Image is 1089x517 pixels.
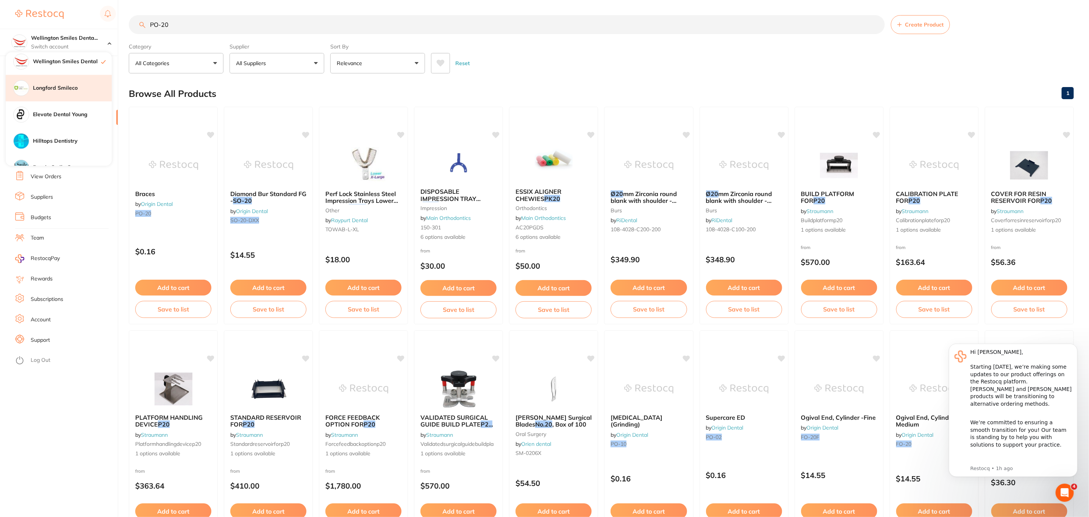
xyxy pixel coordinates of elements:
button: Save to list [135,301,211,318]
span: SM-0206X [516,450,541,456]
em: PK20 [544,195,560,202]
span: CALIBRATION PLATE FOR [896,190,959,204]
span: by [991,208,1024,215]
span: mm Zirconia round blank with shoulder - Colour 100 [706,190,772,212]
img: Bruxism (Grinding) [624,370,673,408]
span: by [706,217,733,224]
img: Wellington Smiles Dental [12,35,27,50]
span: / P30/P40 [420,420,494,435]
button: Add to cart [135,280,211,296]
img: RestocqPay [15,254,24,263]
button: Add to cart [611,280,687,296]
p: Message from Restocq, sent 1h ago [33,133,134,140]
span: [PERSON_NAME] Surgical Blades [516,414,592,428]
button: Add to cart [896,280,972,296]
p: All Categories [135,59,172,67]
a: Straumann [997,208,1024,215]
small: other [325,207,402,213]
button: Save to list [325,301,402,318]
small: impression [420,205,497,211]
iframe: Intercom notifications message [937,332,1089,497]
em: SO-20-DXX [230,217,259,224]
button: Add to cart [991,280,1067,296]
img: COVER FOR RESIN RESERVOIR FOR P20 [1005,146,1054,184]
h4: Wellington Smiles Dental [33,58,101,65]
a: Origin Dental [712,424,744,431]
a: Straumann [426,431,453,438]
img: Braces [149,146,198,184]
p: $56.36 [991,258,1067,266]
span: TOWAB-L-XL [325,226,359,233]
label: Sort By [330,43,425,50]
span: 1 options available [991,226,1067,234]
b: Ø20 mm Zirconia round blank with shoulder - Colour 100 [706,190,782,204]
a: Straumann [331,431,358,438]
span: from [135,468,145,474]
span: Supercare ED [706,414,745,421]
h4: Burnie Smile Care [33,164,112,171]
b: VALIDATED SURGICAL GUIDE BUILD PLATE P20/ P30/P40 [420,414,497,428]
p: $410.00 [230,481,306,490]
span: by [896,208,929,215]
small: burs [611,207,687,213]
p: $0.16 [611,474,687,483]
b: STANDARD RESERVOIR FOR P20 [230,414,306,428]
em: P20 [909,197,920,204]
span: , Box of 100 [552,420,586,428]
a: Raypurt Dental [331,217,368,224]
span: COVER FOR RESIN RESERVOIR FOR [991,190,1047,204]
b: CALIBRATION PLATE FOR P20 [896,190,972,204]
span: calibrationplateforp20 [896,217,950,224]
p: $570.00 [420,481,497,490]
p: $348.90 [706,255,782,264]
span: 6 options available [516,234,592,241]
span: by [706,424,744,431]
span: 150-301 [420,224,441,231]
div: Simply reply to this message and we’ll be in touch to guide you through these next steps. We are ... [33,121,134,165]
a: RiDental [712,217,733,224]
input: Search Products [129,15,885,34]
span: FORCE FEEDBACK OPTION FOR [325,414,380,428]
a: Account [31,316,51,324]
button: Create Product [891,15,950,34]
img: Perf Lock Stainless Steel Impression Trays Lower X-Large No.20 [339,146,388,184]
span: 1 options available [135,450,211,458]
em: PO-20 [135,210,151,217]
img: Burnie Smile Care [14,160,29,175]
label: Supplier [230,43,324,50]
img: CALIBRATION PLATE FOR P20 [909,146,959,184]
h2: Browse All Products [129,89,216,99]
h4: Longford Smileco [33,84,112,92]
span: STANDARD RESERVOIR FOR [230,414,301,428]
img: ESSIX ALIGNER CHEWIES PK20 [529,144,578,182]
span: Ogival End, Cylinder -Medium [896,414,959,428]
em: No.20 [535,420,552,428]
img: PLATFORM HANDLING DEVICE P20 [149,370,198,408]
span: by [611,217,637,224]
a: Subscriptions [31,296,63,303]
span: from [991,244,1001,250]
button: Save to list [706,301,782,318]
a: Support [31,336,50,344]
b: Ogival End, Cylinder -Fine [801,414,877,421]
span: by [611,431,648,438]
a: Team [31,234,44,242]
em: PK20 [423,202,439,209]
span: platformhandlingdevicep20 [135,441,201,447]
a: Origin Dental [807,424,839,431]
span: from [420,248,430,254]
a: Origin Dental [902,431,934,438]
a: Origin Dental [236,208,268,215]
p: $54.50 [516,479,592,487]
small: orthodontics [516,205,592,211]
p: $163.64 [896,258,972,266]
h4: Hilltops Dentistry [33,137,112,145]
span: by [325,431,358,438]
b: ESSIX ALIGNER CHEWIES PK20 [516,188,592,202]
p: All Suppliers [236,59,269,67]
span: VALIDATED SURGICAL GUIDE BUILD PLATE [420,414,488,428]
b: FORCE FEEDBACK OPTION FOR P20 [325,414,402,428]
